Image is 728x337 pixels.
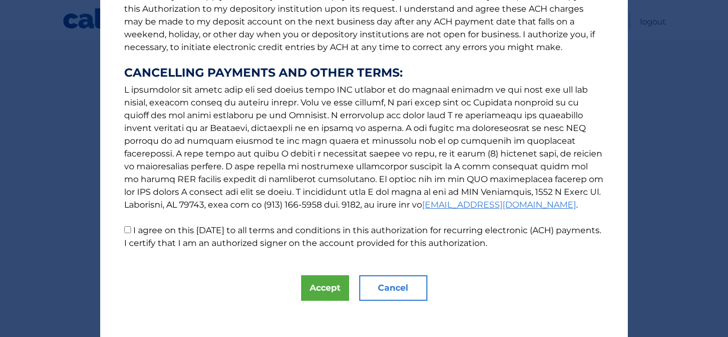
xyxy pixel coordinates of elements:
[359,275,427,301] button: Cancel
[422,200,576,210] a: [EMAIL_ADDRESS][DOMAIN_NAME]
[124,225,601,248] label: I agree on this [DATE] to all terms and conditions in this authorization for recurring electronic...
[124,67,604,79] strong: CANCELLING PAYMENTS AND OTHER TERMS:
[301,275,349,301] button: Accept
